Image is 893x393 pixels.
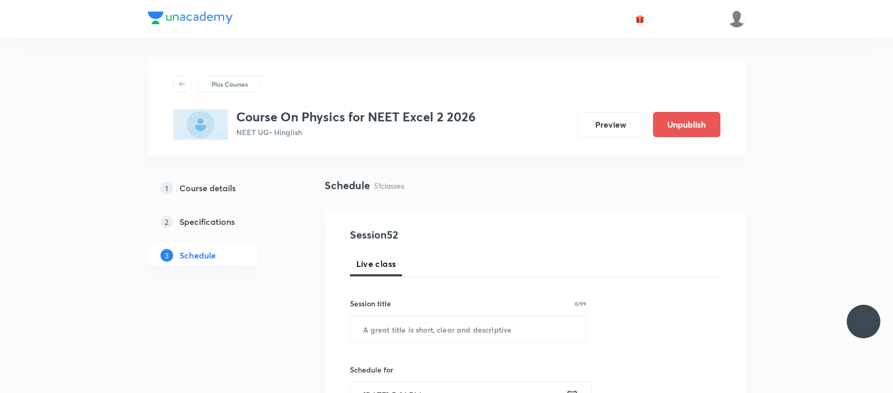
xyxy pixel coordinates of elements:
[179,249,216,262] h5: Schedule
[350,364,587,375] h6: Schedule for
[350,298,391,309] h6: Session title
[160,249,173,262] p: 3
[148,178,291,199] a: 1Course details
[148,211,291,232] a: 2Specifications
[325,178,370,193] h4: Schedule
[653,112,720,137] button: Unpublish
[635,14,645,24] img: avatar
[577,112,645,137] button: Preview
[350,227,542,243] h4: Session 52
[173,109,228,140] img: 559D26C7-5ED1-4793-B47B-43E2B0EAEB9E_plus.png
[350,316,586,343] input: A great title is short, clear and descriptive
[575,301,586,306] p: 0/99
[857,315,870,328] img: ttu
[374,180,404,191] p: 51 classes
[179,182,236,194] h5: Course details
[160,182,173,194] p: 1
[236,127,476,138] p: NEET UG • Hinglish
[179,215,235,228] h5: Specifications
[236,109,476,125] h3: Course On Physics for NEET Excel 2 2026
[148,12,233,24] img: Company Logo
[631,11,648,27] button: avatar
[212,79,248,89] p: Plus Courses
[356,257,396,270] span: Live class
[728,10,746,28] img: Dipti
[148,12,233,27] a: Company Logo
[160,215,173,228] p: 2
